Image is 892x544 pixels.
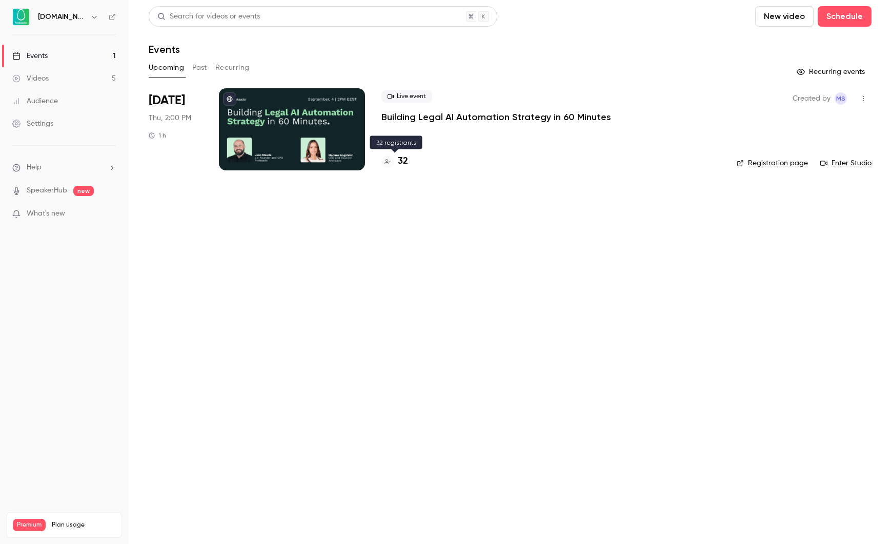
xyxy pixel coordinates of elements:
[52,521,115,529] span: Plan usage
[149,92,185,109] span: [DATE]
[755,6,814,27] button: New video
[73,186,94,196] span: new
[381,90,432,103] span: Live event
[27,185,67,196] a: SpeakerHub
[381,154,408,168] a: 32
[149,113,191,123] span: Thu, 2:00 PM
[792,64,871,80] button: Recurring events
[836,92,845,105] span: MS
[27,162,42,173] span: Help
[818,6,871,27] button: Schedule
[38,12,86,22] h6: [DOMAIN_NAME]
[820,158,871,168] a: Enter Studio
[12,162,116,173] li: help-dropdown-opener
[793,92,830,105] span: Created by
[13,9,29,25] img: Avokaado.io
[13,519,46,531] span: Premium
[12,96,58,106] div: Audience
[149,60,184,76] button: Upcoming
[149,88,202,170] div: Sep 4 Thu, 2:00 PM (Europe/Tallinn)
[12,51,48,61] div: Events
[157,11,260,22] div: Search for videos or events
[737,158,808,168] a: Registration page
[835,92,847,105] span: Marie Skachko
[215,60,250,76] button: Recurring
[149,131,166,140] div: 1 h
[149,43,180,55] h1: Events
[12,119,53,129] div: Settings
[398,154,408,168] h4: 32
[381,111,611,123] a: Building Legal AI Automation Strategy in 60 Minutes
[27,208,65,219] span: What's new
[12,73,49,84] div: Videos
[192,60,207,76] button: Past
